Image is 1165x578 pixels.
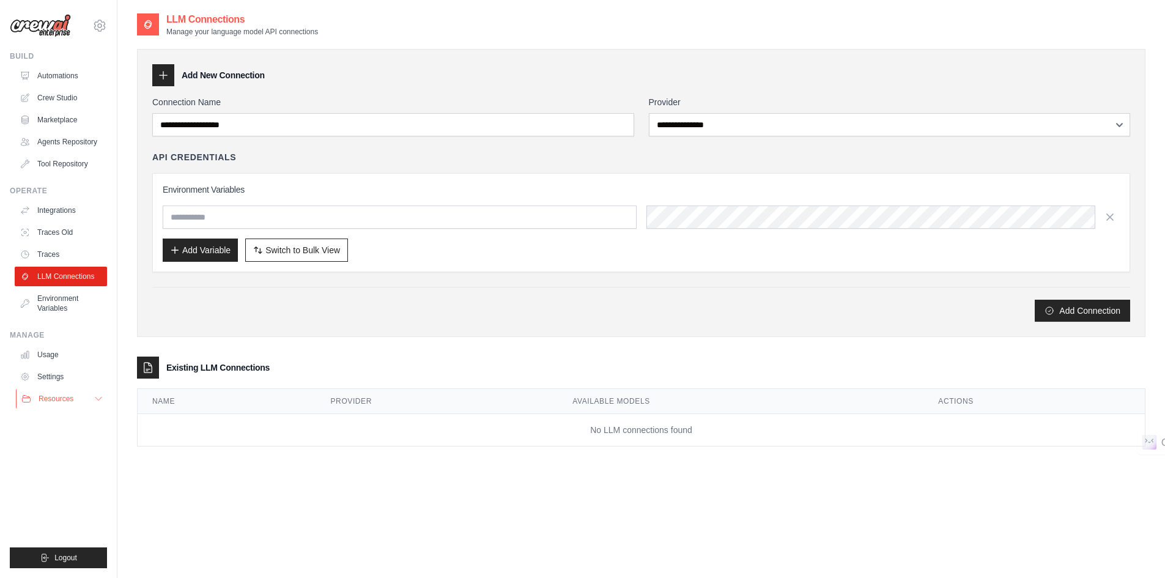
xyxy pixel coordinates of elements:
[163,183,1120,196] h3: Environment Variables
[245,239,348,262] button: Switch to Bulk View
[558,389,923,414] th: Available Models
[923,389,1145,414] th: Actions
[10,547,107,568] button: Logout
[10,14,71,37] img: Logo
[166,27,318,37] p: Manage your language model API connections
[15,345,107,365] a: Usage
[316,389,558,414] th: Provider
[138,414,1145,446] td: No LLM connections found
[39,394,73,404] span: Resources
[10,51,107,61] div: Build
[15,223,107,242] a: Traces Old
[15,110,107,130] a: Marketplace
[10,330,107,340] div: Manage
[15,201,107,220] a: Integrations
[182,69,265,81] h3: Add New Connection
[15,88,107,108] a: Crew Studio
[15,66,107,86] a: Automations
[15,367,107,387] a: Settings
[166,361,270,374] h3: Existing LLM Connections
[166,12,318,27] h2: LLM Connections
[15,245,107,264] a: Traces
[15,132,107,152] a: Agents Repository
[16,389,108,409] button: Resources
[1035,300,1130,322] button: Add Connection
[15,289,107,318] a: Environment Variables
[138,389,316,414] th: Name
[163,239,238,262] button: Add Variable
[152,96,634,108] label: Connection Name
[54,553,77,563] span: Logout
[649,96,1131,108] label: Provider
[265,244,340,256] span: Switch to Bulk View
[15,154,107,174] a: Tool Repository
[10,186,107,196] div: Operate
[15,267,107,286] a: LLM Connections
[152,151,236,163] h4: API Credentials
